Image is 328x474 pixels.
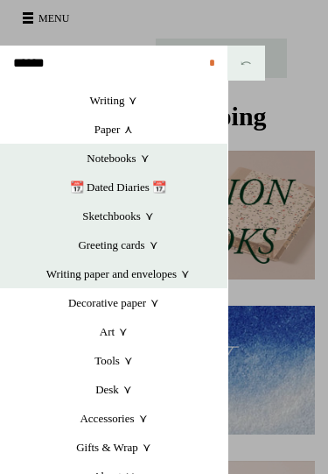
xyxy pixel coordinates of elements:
a: Writing paper and envelopes [9,259,227,288]
a: Greeting cards [9,230,227,259]
button: ⤺ [227,46,265,81]
a: 📆 Dated Diaries 📆 [9,173,227,202]
a: Notebooks [9,144,227,173]
a: Sketchbooks [9,202,227,230]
